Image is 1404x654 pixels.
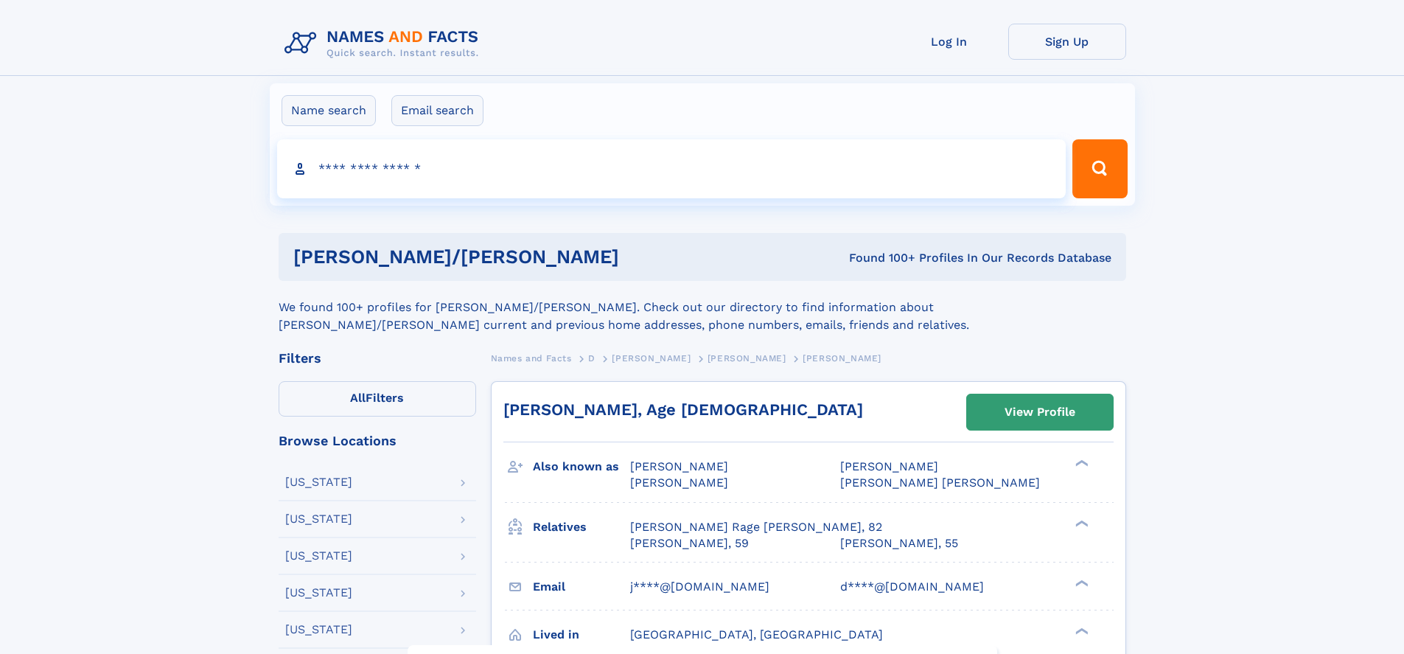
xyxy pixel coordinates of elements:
[279,352,476,365] div: Filters
[803,353,881,363] span: [PERSON_NAME]
[1008,24,1126,60] a: Sign Up
[285,476,352,488] div: [US_STATE]
[630,519,882,535] a: [PERSON_NAME] Rage [PERSON_NAME], 82
[612,349,691,367] a: [PERSON_NAME]
[890,24,1008,60] a: Log In
[391,95,483,126] label: Email search
[840,535,958,552] a: [PERSON_NAME], 55
[588,353,596,363] span: D
[293,248,734,266] h1: [PERSON_NAME]/[PERSON_NAME]
[840,476,1040,490] span: [PERSON_NAME] [PERSON_NAME]
[630,535,749,552] a: [PERSON_NAME], 59
[1072,139,1127,198] button: Search Button
[279,381,476,417] label: Filters
[285,550,352,562] div: [US_STATE]
[708,349,786,367] a: [PERSON_NAME]
[734,250,1111,266] div: Found 100+ Profiles In Our Records Database
[533,454,630,479] h3: Also known as
[285,513,352,525] div: [US_STATE]
[533,515,630,540] h3: Relatives
[612,353,691,363] span: [PERSON_NAME]
[708,353,786,363] span: [PERSON_NAME]
[630,476,728,490] span: [PERSON_NAME]
[279,281,1126,334] div: We found 100+ profiles for [PERSON_NAME]/[PERSON_NAME]. Check out our directory to find informati...
[1072,626,1089,636] div: ❯
[630,627,883,641] span: [GEOGRAPHIC_DATA], [GEOGRAPHIC_DATA]
[1072,518,1089,528] div: ❯
[285,624,352,636] div: [US_STATE]
[279,24,491,63] img: Logo Names and Facts
[277,139,1066,198] input: search input
[1072,578,1089,588] div: ❯
[533,574,630,599] h3: Email
[503,400,863,419] a: [PERSON_NAME], Age [DEMOGRAPHIC_DATA]
[630,459,728,473] span: [PERSON_NAME]
[533,622,630,647] h3: Lived in
[350,391,366,405] span: All
[840,459,938,473] span: [PERSON_NAME]
[285,587,352,599] div: [US_STATE]
[282,95,376,126] label: Name search
[1072,459,1089,468] div: ❯
[279,434,476,448] div: Browse Locations
[1005,395,1075,429] div: View Profile
[967,394,1113,430] a: View Profile
[588,349,596,367] a: D
[491,349,572,367] a: Names and Facts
